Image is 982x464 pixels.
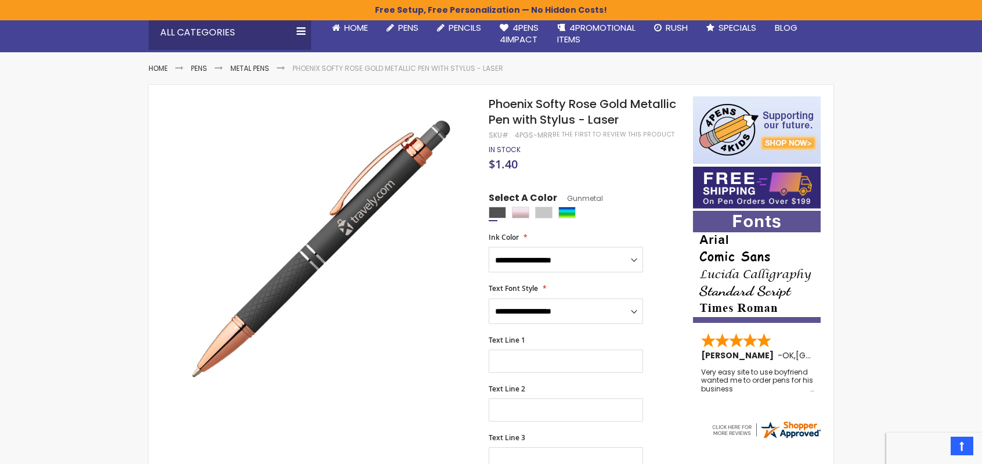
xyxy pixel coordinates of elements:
[701,368,814,393] div: Very easy site to use boyfriend wanted me to order pens for his business
[710,419,822,440] img: 4pens.com widget logo
[778,350,881,361] span: - ,
[489,384,525,394] span: Text Line 2
[172,95,473,397] img: gunmetal-mrr-phoenix-softy-rose-gold-metallic-pen-w-stylus_1.jpg
[548,15,645,53] a: 4PROMOTIONALITEMS
[645,15,697,41] a: Rush
[500,21,539,45] span: 4Pens 4impact
[489,145,521,154] span: In stock
[796,350,881,361] span: [GEOGRAPHIC_DATA]
[701,350,778,361] span: [PERSON_NAME]
[719,21,756,34] span: Specials
[782,350,794,361] span: OK
[512,207,529,218] div: Rose Gold
[449,21,481,34] span: Pencils
[489,335,525,345] span: Text Line 1
[535,207,553,218] div: Silver
[489,130,510,140] strong: SKU
[693,211,821,323] img: font-personalization-examples
[489,433,525,443] span: Text Line 3
[557,21,636,45] span: 4PROMOTIONAL ITEMS
[428,15,490,41] a: Pencils
[766,15,807,41] a: Blog
[323,15,377,41] a: Home
[697,15,766,41] a: Specials
[666,21,688,34] span: Rush
[398,21,418,34] span: Pens
[191,63,207,73] a: Pens
[377,15,428,41] a: Pens
[710,433,822,443] a: 4pens.com certificate URL
[553,130,674,139] a: Be the first to review this product
[775,21,797,34] span: Blog
[693,167,821,208] img: Free shipping on orders over $199
[489,192,557,207] span: Select A Color
[693,96,821,164] img: 4pens 4 kids
[489,207,506,218] div: Gunmetal
[489,145,521,154] div: Availability
[886,433,982,464] iframe: Google Customer Reviews
[293,64,503,73] li: Phoenix Softy Rose Gold Metallic Pen with Stylus - Laser
[149,63,168,73] a: Home
[490,15,548,53] a: 4Pens4impact
[489,283,538,293] span: Text Font Style
[230,63,269,73] a: Metal Pens
[489,96,676,128] span: Phoenix Softy Rose Gold Metallic Pen with Stylus - Laser
[344,21,368,34] span: Home
[489,156,518,172] span: $1.40
[515,131,553,140] div: 4PGS-MRR
[558,207,576,218] div: Assorted
[557,193,603,203] span: Gunmetal
[149,15,311,50] div: All Categories
[489,232,519,242] span: Ink Color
